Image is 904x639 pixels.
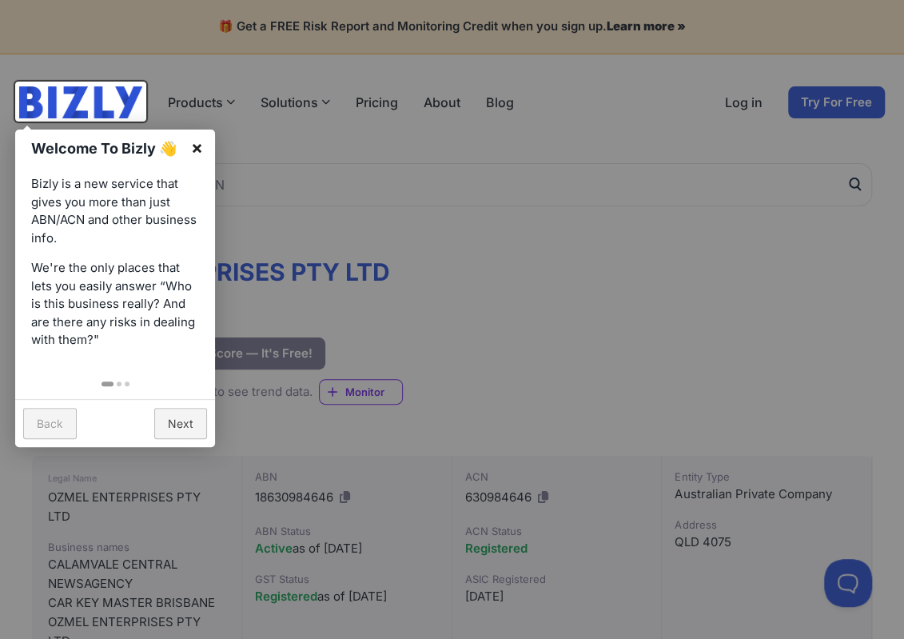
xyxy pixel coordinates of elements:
[23,408,77,439] a: Back
[31,138,182,159] h1: Welcome To Bizly 👋
[179,130,215,166] a: ×
[154,408,207,439] a: Next
[31,175,199,247] p: Bizly is a new service that gives you more than just ABN/ACN and other business info.
[31,259,199,349] p: We're the only places that lets you easily answer “Who is this business really? And are there any...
